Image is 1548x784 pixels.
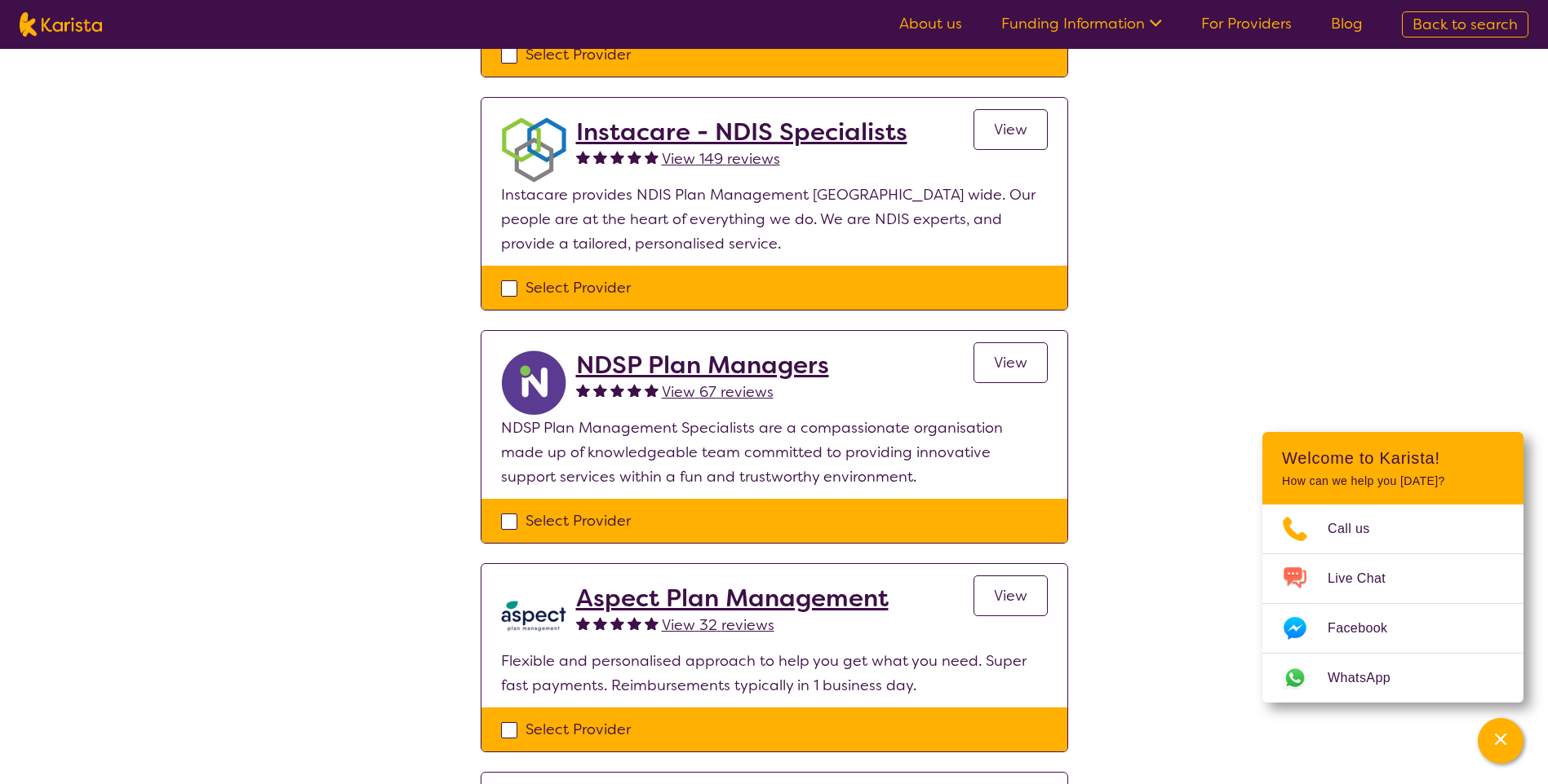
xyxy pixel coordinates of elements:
[610,150,624,164] img: fullstar
[974,342,1048,383] a: View
[610,616,624,630] img: fullstar
[501,416,1048,489] p: NDSP Plan Management Specialists are a compassionate organisation made up of knowledgeable team c...
[1328,616,1407,641] span: Facebook
[662,147,780,171] a: View 149 reviews
[628,616,641,630] img: fullstar
[593,150,607,164] img: fullstar
[1328,566,1405,591] span: Live Chat
[645,616,659,630] img: fullstar
[899,14,962,33] a: About us
[628,150,641,164] img: fullstar
[576,350,829,380] a: NDSP Plan Managers
[1282,448,1504,468] h2: Welcome to Karista!
[576,150,590,164] img: fullstar
[994,120,1027,139] span: View
[1201,14,1292,33] a: For Providers
[662,615,774,635] span: View 32 reviews
[628,383,641,397] img: fullstar
[501,584,566,649] img: lkb8hqptqmnl8bp1urdw.png
[1328,666,1410,690] span: WhatsApp
[501,350,566,416] img: ryxpuxvt8mh1enfatjpo.png
[20,12,102,37] img: Karista logo
[1478,718,1524,764] button: Channel Menu
[1402,11,1528,37] a: Back to search
[994,353,1027,372] span: View
[576,616,590,630] img: fullstar
[610,383,624,397] img: fullstar
[576,584,889,613] a: Aspect Plan Management
[974,575,1048,616] a: View
[501,117,566,183] img: obkhna0zu27zdd4ubuus.png
[1413,15,1518,34] span: Back to search
[662,613,774,637] a: View 32 reviews
[662,380,774,404] a: View 67 reviews
[1262,654,1524,703] a: Web link opens in a new tab.
[501,649,1048,698] p: Flexible and personalised approach to help you get what you need. Super fast payments. Reimbursem...
[662,149,780,169] span: View 149 reviews
[593,616,607,630] img: fullstar
[1262,432,1524,703] div: Channel Menu
[645,383,659,397] img: fullstar
[1282,474,1504,488] p: How can we help you [DATE]?
[593,383,607,397] img: fullstar
[576,383,590,397] img: fullstar
[576,117,907,147] a: Instacare - NDIS Specialists
[501,183,1048,256] p: Instacare provides NDIS Plan Management [GEOGRAPHIC_DATA] wide. Our people are at the heart of ev...
[645,150,659,164] img: fullstar
[1001,14,1162,33] a: Funding Information
[1262,504,1524,703] ul: Choose channel
[662,382,774,402] span: View 67 reviews
[994,586,1027,606] span: View
[1328,517,1390,541] span: Call us
[974,109,1048,150] a: View
[1331,14,1363,33] a: Blog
